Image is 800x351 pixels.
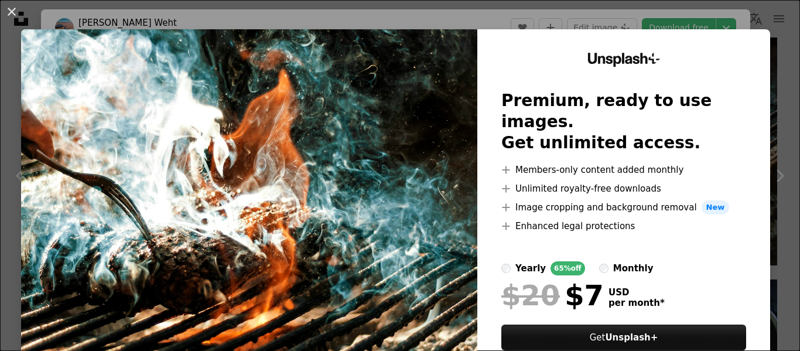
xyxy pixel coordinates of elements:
[608,298,665,308] span: per month *
[501,280,604,311] div: $7
[501,182,746,196] li: Unlimited royalty-free downloads
[501,200,746,214] li: Image cropping and background removal
[501,163,746,177] li: Members-only content added monthly
[501,325,746,350] button: GetUnsplash+
[501,280,560,311] span: $20
[702,200,730,214] span: New
[551,261,585,275] div: 65% off
[605,332,658,343] strong: Unsplash+
[515,261,546,275] div: yearly
[501,90,746,154] h2: Premium, ready to use images. Get unlimited access.
[599,264,608,273] input: monthly
[613,261,654,275] div: monthly
[501,264,511,273] input: yearly65%off
[501,219,746,233] li: Enhanced legal protections
[608,287,665,298] span: USD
